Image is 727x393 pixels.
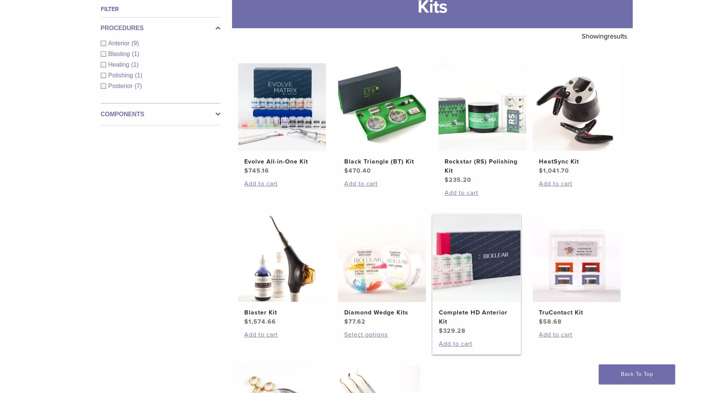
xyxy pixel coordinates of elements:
a: Black Triangle (BT) KitBlack Triangle (BT) Kit $470.40 [338,63,427,175]
span: Heating [108,61,131,68]
h2: TruContact Kit [539,308,614,317]
bdi: 745.16 [244,167,269,175]
h2: Complete HD Anterior Kit [439,308,514,326]
img: Complete HD Anterior Kit [433,214,521,302]
img: Black Triangle (BT) Kit [338,63,426,151]
a: Add to cart: “TruContact Kit” [539,330,614,339]
a: Rockstar (RS) Polishing KitRockstar (RS) Polishing Kit $235.20 [438,63,527,184]
img: TruContact Kit [533,214,621,302]
span: (9) [132,40,139,47]
img: HeatSync Kit [533,63,621,151]
a: Select options for “Diamond Wedge Kits” [344,330,420,339]
span: $ [244,318,248,326]
img: Diamond Wedge Kits [338,214,426,302]
span: (7) [135,83,142,89]
a: Blaster KitBlaster Kit $1,574.66 [238,214,327,326]
a: Add to cart: “Complete HD Anterior Kit” [439,339,514,348]
h2: Black Triangle (BT) Kit [344,157,420,166]
label: Components [101,110,221,119]
span: $ [344,318,348,326]
a: Diamond Wedge KitsDiamond Wedge Kits $77.62 [338,214,427,326]
a: Add to cart: “Black Triangle (BT) Kit” [344,179,420,188]
span: (1) [131,61,139,68]
a: Add to cart: “Rockstar (RS) Polishing Kit” [445,188,520,197]
h2: Evolve All-in-One Kit [244,157,320,166]
bdi: 329.28 [439,327,466,335]
span: Blasting [108,51,132,57]
h2: Rockstar (RS) Polishing Kit [445,157,520,175]
span: Polishing [108,72,135,79]
span: $ [445,176,449,184]
span: $ [344,167,348,175]
bdi: 1,574.66 [244,318,276,326]
span: Posterior [108,83,135,89]
h2: Blaster Kit [244,308,320,317]
h2: HeatSync Kit [539,157,614,166]
img: Blaster Kit [238,214,326,302]
h2: Diamond Wedge Kits [344,308,420,317]
a: Add to cart: “HeatSync Kit” [539,179,614,188]
a: HeatSync KitHeatSync Kit $1,041.70 [532,63,621,175]
span: $ [244,167,248,175]
span: $ [439,327,443,335]
h4: Filter [101,5,221,14]
img: Rockstar (RS) Polishing Kit [438,63,526,151]
bdi: 1,041.70 [539,167,569,175]
label: Procedures [101,24,221,33]
a: Add to cart: “Evolve All-in-One Kit” [244,179,320,188]
a: TruContact KitTruContact Kit $58.68 [532,214,621,326]
a: Evolve All-in-One KitEvolve All-in-One Kit $745.16 [238,63,327,175]
span: $ [539,167,543,175]
span: (1) [132,51,139,57]
span: $ [539,318,543,326]
bdi: 58.68 [539,318,562,326]
a: Add to cart: “Blaster Kit” [244,330,320,339]
bdi: 235.20 [445,176,471,184]
p: Showing results [582,28,627,44]
span: Anterior [108,40,132,47]
img: Evolve All-in-One Kit [238,63,326,151]
bdi: 470.40 [344,167,371,175]
span: (1) [135,72,142,79]
a: Back To Top [599,364,675,384]
a: Complete HD Anterior KitComplete HD Anterior Kit $329.28 [432,214,521,335]
bdi: 77.62 [344,318,366,326]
